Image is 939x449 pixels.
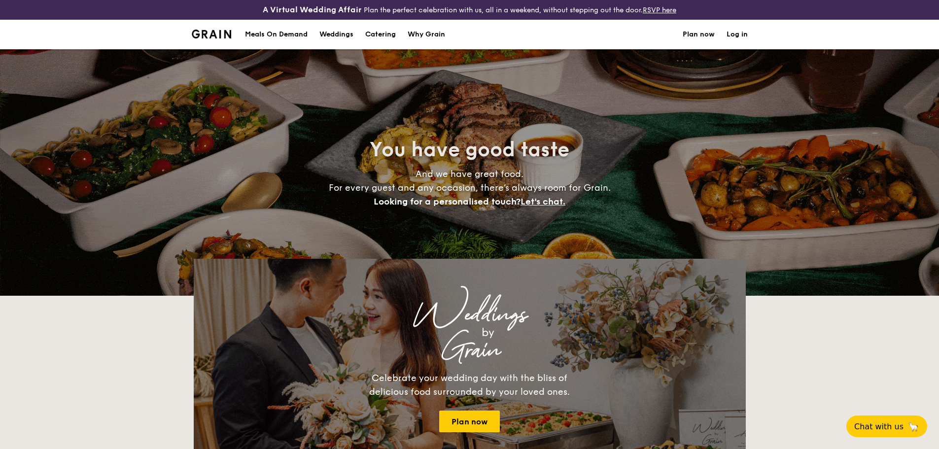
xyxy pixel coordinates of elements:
div: Loading menus magically... [194,249,746,259]
img: Grain [192,30,232,38]
a: Logotype [192,30,232,38]
a: Catering [359,20,402,49]
div: Meals On Demand [245,20,308,49]
a: Why Grain [402,20,451,49]
div: Grain [280,342,659,359]
a: Meals On Demand [239,20,313,49]
h1: Catering [365,20,396,49]
a: Plan now [439,411,500,432]
a: Plan now [683,20,715,49]
div: Why Grain [408,20,445,49]
span: 🦙 [907,421,919,432]
a: RSVP here [643,6,676,14]
div: Weddings [280,306,659,324]
div: Weddings [319,20,353,49]
button: Chat with us🦙 [846,415,927,437]
a: Log in [727,20,748,49]
a: Weddings [313,20,359,49]
h4: A Virtual Wedding Affair [263,4,362,16]
div: Plan the perfect celebration with us, all in a weekend, without stepping out the door. [186,4,754,16]
span: Let's chat. [521,196,565,207]
div: Celebrate your wedding day with the bliss of delicious food surrounded by your loved ones. [359,371,581,399]
span: Chat with us [854,422,904,431]
div: by [317,324,659,342]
